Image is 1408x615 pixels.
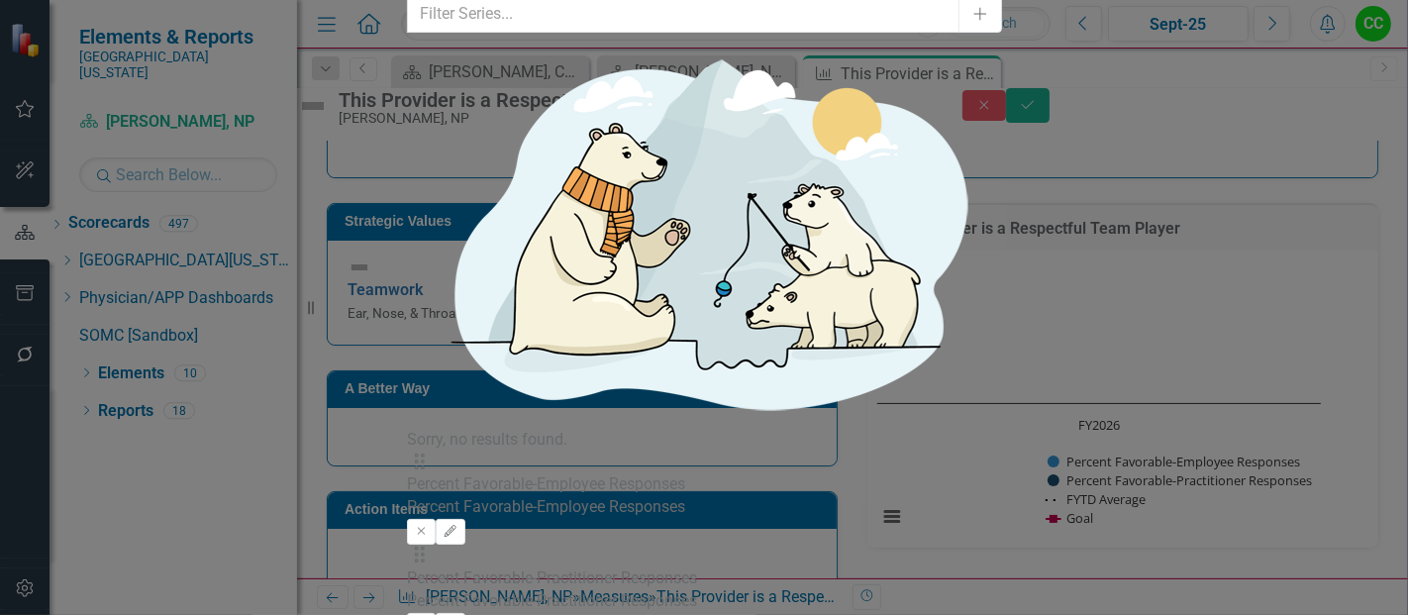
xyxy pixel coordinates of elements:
div: Percent Favorable-Employee Responses [407,496,1001,519]
img: No results found [407,33,1001,429]
div: Percent Favorable-Practitioner Responses [407,590,1001,613]
div: Percent Favorable-Practitioner Responses [407,567,1001,590]
div: Percent Favorable-Employee Responses [407,473,1001,496]
div: Sorry, no results found. [407,429,1001,452]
